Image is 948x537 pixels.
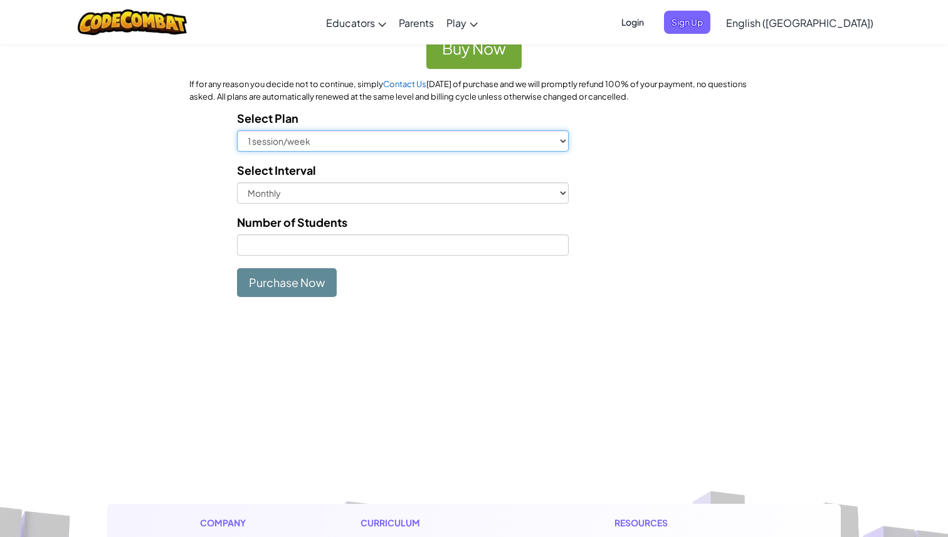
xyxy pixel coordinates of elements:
[237,161,316,179] label: Select Interval
[361,516,512,529] h1: Curriculum
[440,6,484,39] a: Play
[78,9,187,35] img: CodeCombat logo
[614,11,651,34] button: Login
[237,213,347,231] label: Number of Students
[664,11,710,34] button: Sign Up
[320,6,392,39] a: Educators
[383,79,426,89] a: Contact Us
[726,16,873,29] span: English ([GEOGRAPHIC_DATA])
[200,516,258,529] h1: Company
[446,16,466,29] span: Play
[426,28,522,70] button: Buy Now
[189,78,758,103] p: If for any reason you decide not to continue, simply [DATE] of purchase and we will promptly refu...
[237,109,298,127] label: Select Plan
[326,16,375,29] span: Educators
[614,516,748,529] h1: Resources
[392,6,440,39] a: Parents
[720,6,880,39] a: English ([GEOGRAPHIC_DATA])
